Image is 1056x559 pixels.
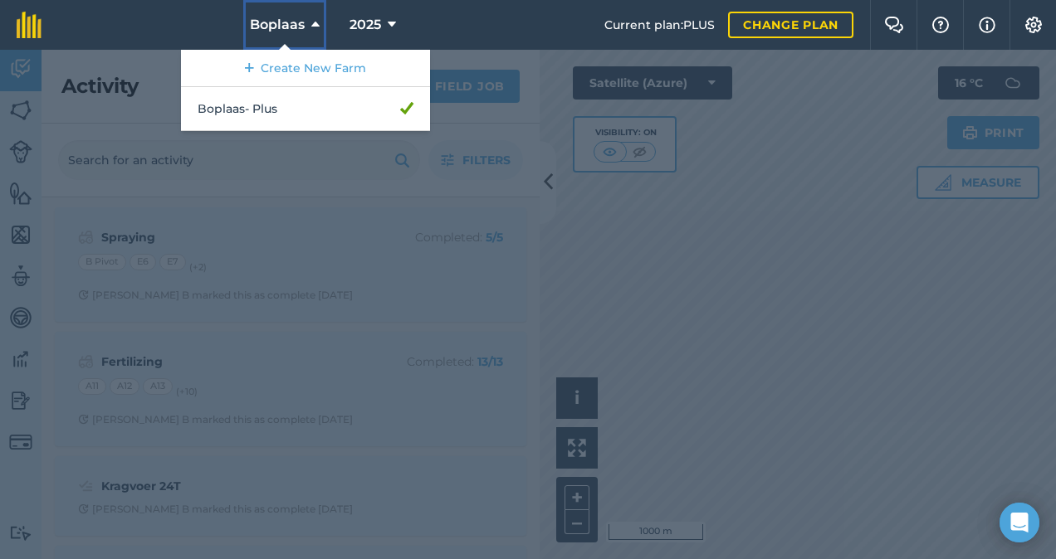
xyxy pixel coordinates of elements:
[728,12,853,38] a: Change plan
[17,12,42,38] img: fieldmargin Logo
[979,15,995,35] img: svg+xml;base64,PHN2ZyB4bWxucz0iaHR0cDovL3d3dy53My5vcmcvMjAwMC9zdmciIHdpZHRoPSIxNyIgaGVpZ2h0PSIxNy...
[181,87,430,131] a: Boplaas- Plus
[931,17,951,33] img: A question mark icon
[350,15,381,35] span: 2025
[1000,503,1039,542] div: Open Intercom Messenger
[181,50,430,87] a: Create New Farm
[250,15,305,35] span: Boplaas
[1024,17,1044,33] img: A cog icon
[884,17,904,33] img: Two speech bubbles overlapping with the left bubble in the forefront
[604,16,715,34] span: Current plan : PLUS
